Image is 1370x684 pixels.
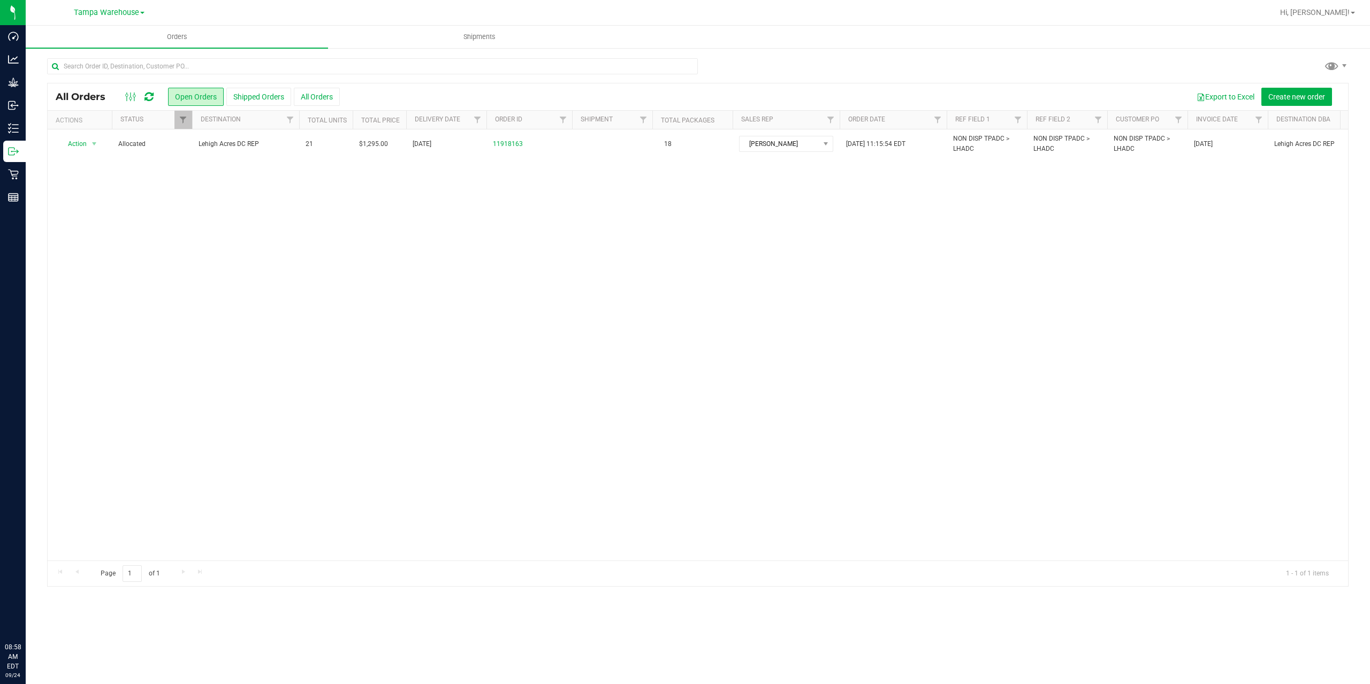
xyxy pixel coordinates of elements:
[415,116,460,123] a: Delivery Date
[1280,8,1350,17] span: Hi, [PERSON_NAME]!
[8,123,19,134] inline-svg: Inventory
[848,116,885,123] a: Order Date
[1116,116,1159,123] a: Customer PO
[493,139,523,149] a: 11918163
[1261,88,1332,106] button: Create new order
[953,134,1021,154] span: NON DISP TPADC > LHADC
[328,26,630,48] a: Shipments
[413,139,431,149] span: [DATE]
[56,91,116,103] span: All Orders
[74,8,139,17] span: Tampa Warehouse
[118,139,186,149] span: Allocated
[226,88,291,106] button: Shipped Orders
[361,117,400,124] a: Total Price
[1277,565,1337,581] span: 1 - 1 of 1 items
[8,100,19,111] inline-svg: Inbound
[1036,116,1070,123] a: Ref Field 2
[929,111,947,129] a: Filter
[359,139,388,149] span: $1,295.00
[8,146,19,157] inline-svg: Outbound
[8,54,19,65] inline-svg: Analytics
[554,111,572,129] a: Filter
[306,139,313,149] span: 21
[1196,116,1238,123] a: Invoice Date
[294,88,340,106] button: All Orders
[955,116,990,123] a: Ref Field 1
[822,111,840,129] a: Filter
[469,111,486,129] a: Filter
[308,117,347,124] a: Total Units
[1274,139,1368,149] span: Lehigh Acres DC REP
[168,88,224,106] button: Open Orders
[846,139,905,149] span: [DATE] 11:15:54 EDT
[92,565,169,582] span: Page of 1
[1268,93,1325,101] span: Create new order
[659,136,677,152] span: 18
[1194,139,1213,149] span: [DATE]
[58,136,87,151] span: Action
[8,169,19,180] inline-svg: Retail
[56,117,108,124] div: Actions
[661,117,714,124] a: Total Packages
[1114,134,1181,154] span: NON DISP TPADC > LHADC
[495,116,522,123] a: Order ID
[1276,116,1330,123] a: Destination DBA
[1033,134,1101,154] span: NON DISP TPADC > LHADC
[88,136,101,151] span: select
[635,111,652,129] a: Filter
[581,116,613,123] a: Shipment
[123,565,142,582] input: 1
[5,642,21,671] p: 08:58 AM EDT
[153,32,202,42] span: Orders
[26,26,328,48] a: Orders
[5,671,21,679] p: 09/24
[1190,88,1261,106] button: Export to Excel
[1090,111,1107,129] a: Filter
[740,136,819,151] span: [PERSON_NAME]
[449,32,510,42] span: Shipments
[120,116,143,123] a: Status
[8,77,19,88] inline-svg: Grow
[199,139,293,149] span: Lehigh Acres DC REP
[281,111,299,129] a: Filter
[8,192,19,203] inline-svg: Reports
[201,116,241,123] a: Destination
[741,116,773,123] a: Sales Rep
[1170,111,1188,129] a: Filter
[11,598,43,631] iframe: Resource center
[1009,111,1027,129] a: Filter
[174,111,192,129] a: Filter
[1250,111,1268,129] a: Filter
[8,31,19,42] inline-svg: Dashboard
[47,58,698,74] input: Search Order ID, Destination, Customer PO...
